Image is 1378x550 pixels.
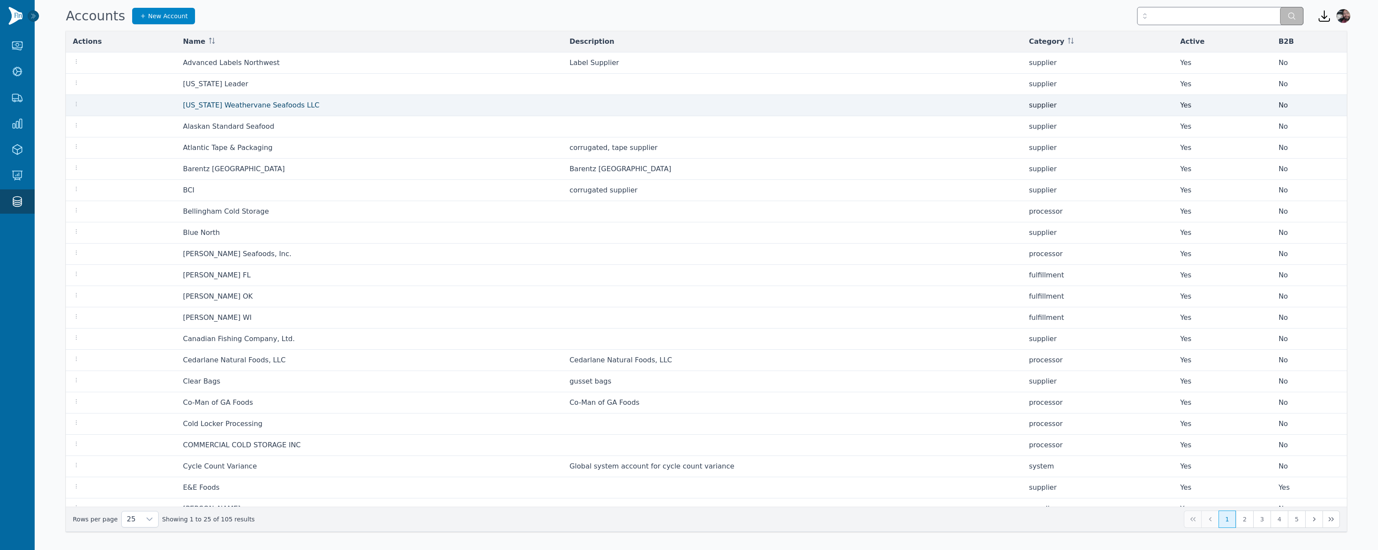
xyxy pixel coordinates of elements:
a: Cold Locker Processing [183,420,263,428]
a: [US_STATE] Leader [183,80,248,88]
span: B2B [1278,36,1294,47]
td: No [1271,137,1347,159]
td: No [1271,392,1347,413]
td: Yes [1173,52,1271,74]
td: No [1271,201,1347,222]
a: Cycle Count Variance [183,462,257,470]
td: No [1271,456,1347,477]
td: supplier [1022,477,1173,498]
a: COMMERCIAL COLD STORAGE INC [183,441,301,449]
a: [PERSON_NAME] [183,504,240,513]
button: Page 5 [1288,511,1305,528]
td: Yes [1173,116,1271,137]
td: Yes [1173,392,1271,413]
td: Yes [1173,413,1271,435]
td: No [1271,498,1347,520]
span: Showing 1 to 25 of 105 results [162,515,255,524]
button: Page 3 [1253,511,1271,528]
img: Finventory [9,7,23,25]
td: No [1271,265,1347,286]
a: Bellingham Cold Storage [183,207,269,215]
td: gusset bags [562,371,1022,392]
span: Name [183,36,205,47]
td: Yes [1173,350,1271,371]
td: Yes [1173,201,1271,222]
td: No [1271,371,1347,392]
span: Category [1029,36,1064,47]
a: Advanced Labels Northwest [183,59,279,67]
td: Yes [1173,137,1271,159]
td: No [1271,435,1347,456]
a: Canadian Fishing Company, Ltd. [183,335,295,343]
a: New Account [132,8,195,24]
td: No [1271,116,1347,137]
td: Yes [1173,222,1271,244]
td: processor [1022,392,1173,413]
a: [PERSON_NAME] Seafoods, Inc. [183,250,291,258]
td: No [1271,329,1347,350]
a: Atlantic Tape & Packaging [183,143,273,152]
td: fulfillment [1022,307,1173,329]
td: Yes [1173,477,1271,498]
td: Yes [1173,95,1271,116]
button: Next Page [1305,511,1323,528]
td: Label Supplier [562,52,1022,74]
td: supplier [1022,498,1173,520]
td: Yes [1173,498,1271,520]
td: processor [1022,201,1173,222]
td: Yes [1173,371,1271,392]
a: Blue North [183,228,220,237]
td: processor [1022,435,1173,456]
td: system [1022,456,1173,477]
td: supplier [1022,371,1173,392]
td: Co-Man of GA Foods [562,392,1022,413]
td: processor [1022,413,1173,435]
td: No [1271,180,1347,201]
td: No [1271,159,1347,180]
button: Page 2 [1236,511,1253,528]
span: Active [1180,36,1204,47]
td: Yes [1173,456,1271,477]
td: No [1271,350,1347,371]
td: Global system account for cycle count variance [562,456,1022,477]
td: Yes [1173,180,1271,201]
td: No [1271,413,1347,435]
a: Clear Bags [183,377,220,385]
td: Yes [1173,244,1271,265]
td: No [1271,244,1347,265]
td: Yes [1173,159,1271,180]
td: Yes [1173,74,1271,95]
span: New Account [148,12,188,20]
td: supplier [1022,116,1173,137]
td: supplier [1022,74,1173,95]
td: Yes [1173,307,1271,329]
td: supplier [1022,180,1173,201]
button: Page 1 [1219,511,1236,528]
td: supplier [1022,52,1173,74]
td: Yes [1173,286,1271,307]
a: Cedarlane Natural Foods, LLC [183,356,286,364]
td: Barentz [GEOGRAPHIC_DATA] [562,159,1022,180]
td: Yes [1173,435,1271,456]
img: Gareth Morales [1336,9,1350,23]
td: supplier [1022,137,1173,159]
a: E&E Foods [183,483,219,491]
button: Last Page [1323,511,1340,528]
td: fulfillment [1022,286,1173,307]
span: Description [569,36,614,47]
td: corrugated, tape supplier [562,137,1022,159]
a: [PERSON_NAME] WI [183,313,252,322]
td: Cedarlane Natural Foods, LLC [562,350,1022,371]
td: supplier [1022,95,1173,116]
td: Yes [1173,329,1271,350]
td: Yes [1271,477,1347,498]
td: fulfillment [1022,265,1173,286]
span: Actions [73,36,102,47]
a: Barentz [GEOGRAPHIC_DATA] [183,165,285,173]
button: Page 4 [1271,511,1288,528]
a: [PERSON_NAME] OK [183,292,253,300]
td: processor [1022,244,1173,265]
a: Co-Man of GA Foods [183,398,253,407]
a: [PERSON_NAME] FL [183,271,250,279]
td: processor [1022,350,1173,371]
